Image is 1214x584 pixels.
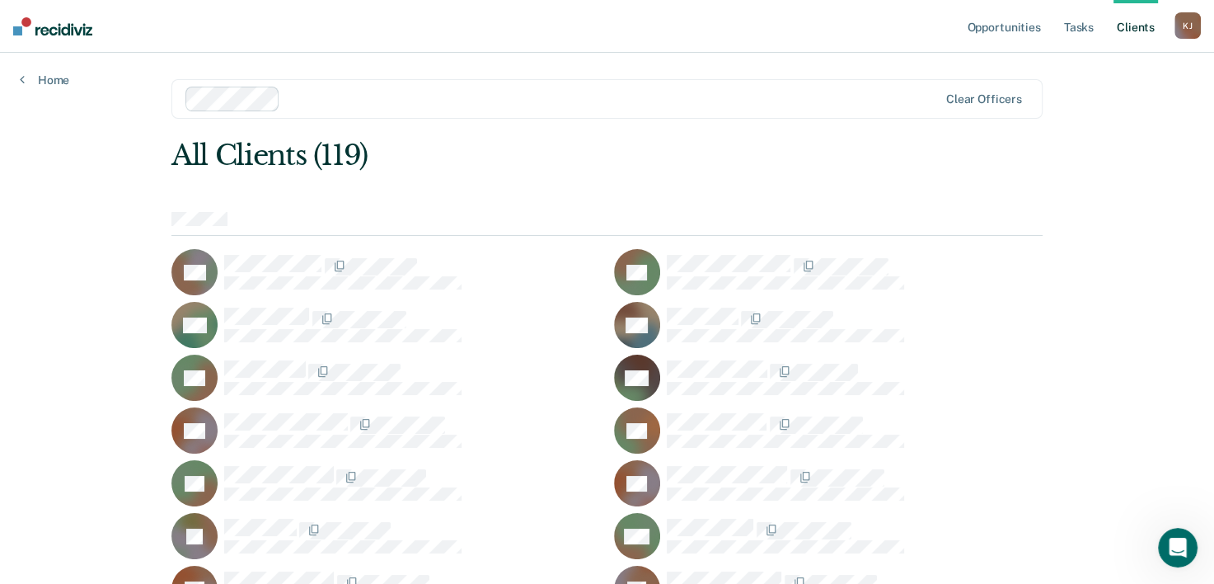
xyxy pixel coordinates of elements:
button: KJ [1174,12,1201,39]
iframe: Intercom live chat [1158,528,1198,568]
a: Home [20,73,69,87]
div: All Clients (119) [171,139,868,172]
div: Clear officers [946,92,1022,106]
div: K J [1174,12,1201,39]
img: Recidiviz [13,17,92,35]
